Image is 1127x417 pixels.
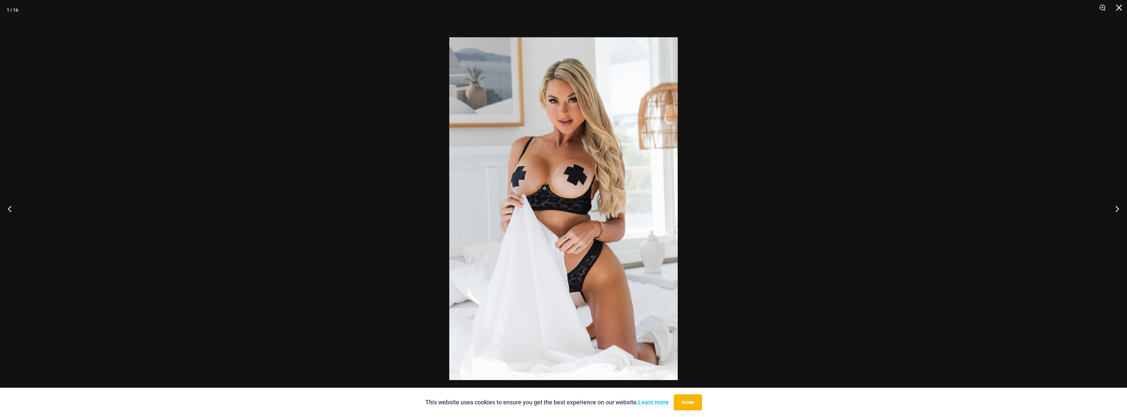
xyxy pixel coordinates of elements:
button: Next [1102,192,1127,225]
p: This website uses cookies to ensure you get the best experience on our website. [425,397,669,407]
img: Nights Fall Silver Leopard 1036 Bra 6046 Thong 09v2 [449,37,678,380]
a: Learn more [638,399,669,406]
div: 1 / 16 [7,5,18,15]
button: Accept [674,394,702,410]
